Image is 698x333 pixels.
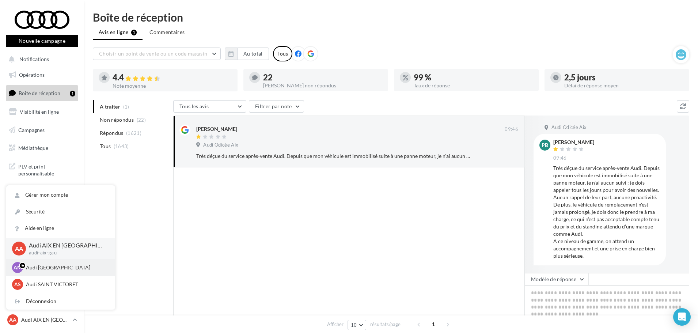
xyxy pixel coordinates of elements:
[4,122,80,138] a: Campagnes
[19,72,45,78] span: Opérations
[203,142,238,148] span: Audi Odicée Aix
[4,85,80,101] a: Boîte de réception1
[6,187,115,203] a: Gérer mon compte
[113,83,232,88] div: Note moyenne
[196,152,471,160] div: Très déçue du service après-vente Audi. Depuis que mon véhicule est immobilisé suite à une panne ...
[225,48,269,60] button: Au total
[414,83,533,88] div: Taux de réponse
[6,204,115,220] a: Sécurité
[553,155,567,162] span: 09:46
[21,316,70,323] p: Audi AIX EN [GEOGRAPHIC_DATA]
[4,140,80,156] a: Médiathèque
[18,145,48,151] span: Médiathèque
[553,140,594,145] div: [PERSON_NAME]
[9,316,16,323] span: AA
[126,130,141,136] span: (1621)
[6,293,115,310] div: Déconnexion
[14,264,22,271] span: AM
[351,322,357,328] span: 10
[551,124,587,131] span: Audi Odicée Aix
[99,50,207,57] span: Choisir un point de vente ou un code magasin
[6,35,78,47] button: Nouvelle campagne
[414,73,533,82] div: 99 %
[6,313,78,327] a: AA Audi AIX EN [GEOGRAPHIC_DATA]
[4,104,80,120] a: Visibilité en ligne
[70,91,75,97] div: 1
[93,12,689,23] div: Boîte de réception
[173,100,246,113] button: Tous les avis
[428,318,439,330] span: 1
[15,245,23,253] span: AA
[273,46,292,61] div: Tous
[196,125,237,133] div: [PERSON_NAME]
[564,73,683,82] div: 2,5 jours
[263,83,382,88] div: [PERSON_NAME] non répondus
[179,103,209,109] span: Tous les avis
[26,281,106,288] p: Audi SAINT VICTORET
[4,159,80,180] a: PLV et print personnalisable
[673,308,691,326] div: Open Intercom Messenger
[19,90,60,96] span: Boîte de réception
[100,143,111,150] span: Tous
[114,143,129,149] span: (1643)
[14,281,21,288] span: AS
[20,109,59,115] span: Visibilité en ligne
[237,48,269,60] button: Au total
[100,116,134,124] span: Non répondus
[505,126,518,133] span: 09:46
[6,220,115,236] a: Aide en ligne
[348,320,366,330] button: 10
[100,129,124,137] span: Répondus
[19,56,49,63] span: Notifications
[564,83,683,88] div: Délai de réponse moyen
[149,29,185,36] span: Commentaires
[525,273,588,285] button: Modèle de réponse
[249,100,304,113] button: Filtrer par note
[4,67,80,83] a: Opérations
[18,162,75,177] span: PLV et print personnalisable
[26,264,106,271] p: Audi [GEOGRAPHIC_DATA]
[553,164,660,260] div: Très déçue du service après-vente Audi. Depuis que mon véhicule est immobilisé suite à une panne ...
[29,250,103,256] p: audi-aix-gau
[93,48,221,60] button: Choisir un point de vente ou un code magasin
[18,126,45,133] span: Campagnes
[113,73,232,82] div: 4.4
[263,73,382,82] div: 22
[327,321,344,328] span: Afficher
[29,241,103,250] p: Audi AIX EN [GEOGRAPHIC_DATA]
[137,117,146,123] span: (22)
[542,141,548,149] span: PB
[370,321,401,328] span: résultats/page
